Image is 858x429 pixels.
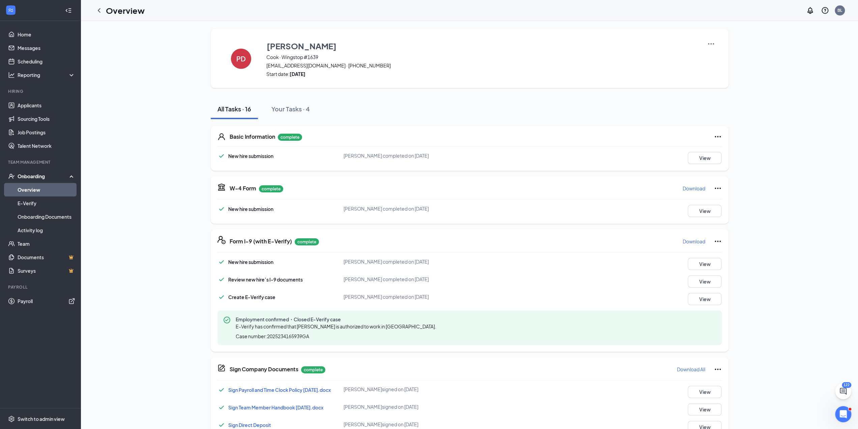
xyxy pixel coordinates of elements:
[688,258,721,270] button: View
[714,184,722,192] svg: Ellipses
[688,152,721,164] button: View
[236,56,246,61] h4: PD
[677,364,706,375] button: Download All
[217,293,226,301] svg: Checkmark
[8,284,74,290] div: Payroll
[344,386,512,393] div: [PERSON_NAME] signed on [DATE]
[266,54,699,60] span: Cook · Wingstop #1639
[106,5,145,16] h1: Overview
[228,294,275,300] span: Create E-Verify case
[228,206,273,212] span: New hire submission
[688,205,721,217] button: View
[714,365,722,373] svg: Ellipses
[344,153,429,159] span: [PERSON_NAME] completed on [DATE]
[295,238,319,245] p: complete
[842,382,851,388] div: 122
[18,223,75,237] a: Activity log
[344,276,429,282] span: [PERSON_NAME] completed on [DATE]
[230,185,256,192] h5: W-4 Form
[230,366,298,373] h5: Sign Company Documents
[217,183,226,191] svg: TaxGovernmentIcon
[7,7,14,14] svg: WorkstreamLogo
[682,183,706,194] button: Download
[236,323,436,329] span: E-Verify has confirmed that [PERSON_NAME] is authorized to work in [GEOGRAPHIC_DATA].
[217,258,226,266] svg: Checkmark
[278,134,302,141] p: complete
[18,294,75,308] a: PayrollExternalLink
[271,105,310,113] div: Your Tasks · 4
[835,383,851,399] button: ChatActive
[688,275,721,288] button: View
[8,173,15,180] svg: UserCheck
[217,275,226,284] svg: Checkmark
[714,133,722,141] svg: Ellipses
[228,422,271,428] a: Sign Direct Deposit
[217,236,226,244] svg: FormI9EVerifyIcon
[18,139,75,153] a: Talent Network
[228,404,323,410] a: Sign Team Member Handbook [DATE].docx
[266,40,699,52] button: [PERSON_NAME]
[217,386,226,394] svg: Checkmark
[344,294,429,300] span: [PERSON_NAME] completed on [DATE]
[714,237,722,245] svg: Ellipses
[267,40,336,52] h3: [PERSON_NAME]
[301,366,325,373] p: complete
[266,62,699,69] span: [EMAIL_ADDRESS][DOMAIN_NAME] · [PHONE_NUMBER]
[18,28,75,41] a: Home
[8,415,15,422] svg: Settings
[236,333,309,340] span: Case number: 2025234165939GA
[18,250,75,264] a: DocumentsCrown
[18,72,76,78] div: Reporting
[290,71,305,77] strong: [DATE]
[228,276,303,283] span: Review new hire’s I-9 documents
[228,259,273,265] span: New hire submission
[217,364,226,372] svg: CompanyDocumentIcon
[8,88,74,94] div: Hiring
[837,7,842,13] div: BL
[18,173,69,180] div: Onboarding
[217,421,226,429] svg: Checkmark
[344,421,512,428] div: [PERSON_NAME] signed on [DATE]
[8,72,15,78] svg: Analysis
[228,153,273,159] span: New hire submission
[688,403,721,415] button: View
[266,71,699,77] span: Start date:
[344,403,512,410] div: [PERSON_NAME] signed on [DATE]
[806,6,814,15] svg: Notifications
[18,196,75,210] a: E-Verify
[683,238,705,245] p: Download
[18,112,75,126] a: Sourcing Tools
[18,210,75,223] a: Onboarding Documents
[236,316,439,323] span: Employment confirmed・Closed E-Verify case
[707,40,715,48] img: More Actions
[230,133,275,140] h5: Basic Information
[18,126,75,139] a: Job Postings
[18,99,75,112] a: Applicants
[18,55,75,68] a: Scheduling
[217,105,251,113] div: All Tasks · 16
[688,293,721,305] button: View
[688,386,721,398] button: View
[344,206,429,212] span: [PERSON_NAME] completed on [DATE]
[839,387,847,395] svg: ChatActive
[8,159,74,165] div: Team Management
[217,403,226,411] svg: Checkmark
[677,366,705,373] p: Download All
[821,6,829,15] svg: QuestionInfo
[223,316,231,324] svg: CheckmarkCircle
[682,236,706,247] button: Download
[683,185,705,192] p: Download
[344,259,429,265] span: [PERSON_NAME] completed on [DATE]
[217,133,226,141] svg: User
[18,264,75,277] a: SurveysCrown
[18,183,75,196] a: Overview
[228,387,331,393] a: Sign Payroll and Time Clock Policy [DATE].docx
[259,185,283,192] p: complete
[18,415,65,422] div: Switch to admin view
[95,6,103,15] svg: ChevronLeft
[18,41,75,55] a: Messages
[217,152,226,160] svg: Checkmark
